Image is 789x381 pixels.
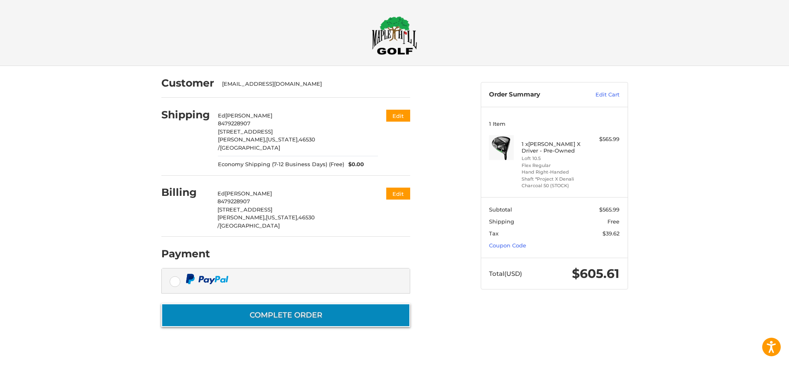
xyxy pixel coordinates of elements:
[489,206,512,213] span: Subtotal
[489,91,578,99] h3: Order Summary
[161,108,210,121] h2: Shipping
[161,186,210,199] h2: Billing
[522,141,585,154] h4: 1 x [PERSON_NAME] X Driver - Pre-Owned
[587,135,619,143] div: $565.99
[225,112,272,119] span: [PERSON_NAME]
[218,112,225,119] span: Ed
[218,136,266,143] span: [PERSON_NAME],
[218,120,250,127] span: 8479228907
[372,16,417,55] img: Maple Hill Golf
[186,274,229,284] img: PayPal icon
[522,162,585,169] li: Flex Regular
[489,270,522,278] span: Total (USD)
[386,110,410,122] button: Edit
[266,214,298,221] span: [US_STATE],
[266,136,299,143] span: [US_STATE],
[489,120,619,127] h3: 1 Item
[218,160,344,169] span: Economy Shipping (7-12 Business Days) (Free)
[217,190,225,197] span: Ed
[489,242,526,249] a: Coupon Code
[217,214,266,221] span: [PERSON_NAME],
[222,80,402,88] div: [EMAIL_ADDRESS][DOMAIN_NAME]
[344,160,364,169] span: $0.00
[220,222,280,229] span: [GEOGRAPHIC_DATA]
[218,136,315,151] span: 46530 /
[489,230,498,237] span: Tax
[522,169,585,176] li: Hand Right-Handed
[602,230,619,237] span: $39.62
[225,190,272,197] span: [PERSON_NAME]
[522,155,585,162] li: Loft 10.5
[607,218,619,225] span: Free
[386,188,410,200] button: Edit
[161,303,410,327] button: Complete order
[217,206,272,213] span: [STREET_ADDRESS]
[218,128,273,135] span: [STREET_ADDRESS]
[599,206,619,213] span: $565.99
[578,91,619,99] a: Edit Cart
[522,176,585,189] li: Shaft *Project X Denali Charcoal 50 (STOCK)
[217,198,250,205] span: 8479228907
[161,77,214,89] h2: Customer
[572,266,619,281] span: $605.61
[217,214,315,229] span: 46530 /
[489,218,514,225] span: Shipping
[161,247,210,260] h2: Payment
[220,144,280,151] span: [GEOGRAPHIC_DATA]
